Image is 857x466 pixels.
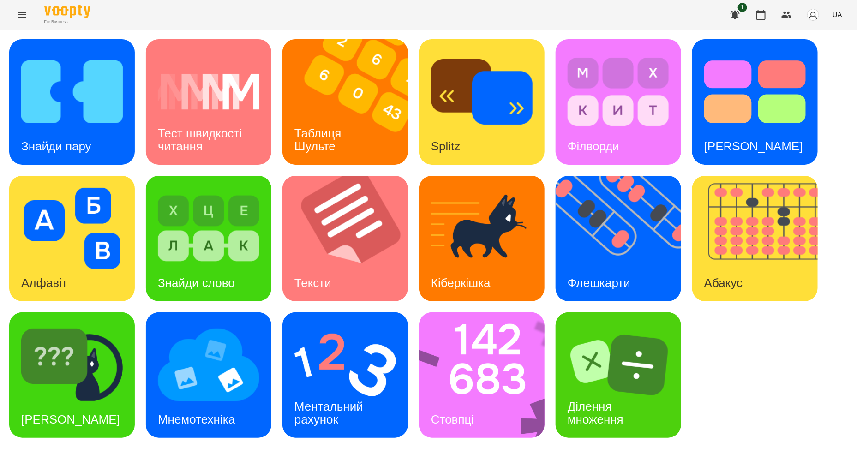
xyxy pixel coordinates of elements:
[807,8,820,21] img: avatar_s.png
[431,139,461,153] h3: Splitz
[282,312,408,438] a: Ментальний рахунокМентальний рахунок
[158,51,259,132] img: Тест швидкості читання
[294,324,396,406] img: Ментальний рахунок
[568,324,669,406] img: Ділення множення
[146,312,271,438] a: МнемотехнікаМнемотехніка
[21,412,120,426] h3: [PERSON_NAME]
[146,176,271,301] a: Знайди словоЗнайди слово
[21,188,123,269] img: Алфавіт
[9,312,135,438] a: Знайди Кіберкішку[PERSON_NAME]
[738,3,747,12] span: 1
[556,312,681,438] a: Ділення множенняДілення множення
[9,39,135,165] a: Знайди паруЗнайди пару
[21,276,67,290] h3: Алфавіт
[158,126,245,153] h3: Тест швидкості читання
[21,139,91,153] h3: Знайди пару
[294,400,366,426] h3: Ментальний рахунок
[146,39,271,165] a: Тест швидкості читанняТест швидкості читання
[294,126,345,153] h3: Таблиця Шульте
[556,39,681,165] a: ФілвордиФілворди
[704,139,803,153] h3: [PERSON_NAME]
[282,39,408,165] a: Таблиця ШультеТаблиця Шульте
[692,176,829,301] img: Абакус
[568,276,630,290] h3: Флешкарти
[829,6,846,23] button: UA
[11,4,33,26] button: Menu
[568,400,623,426] h3: Ділення множення
[21,324,123,406] img: Знайди Кіберкішку
[704,276,743,290] h3: Абакус
[431,188,533,269] img: Кіберкішка
[431,412,474,426] h3: Стовпці
[294,276,331,290] h3: Тексти
[44,19,90,25] span: For Business
[419,312,557,438] img: Стовпці
[568,139,619,153] h3: Філворди
[158,324,259,406] img: Мнемотехніка
[9,176,135,301] a: АлфавітАлфавіт
[158,412,235,426] h3: Мнемотехніка
[419,312,545,438] a: СтовпціСтовпці
[692,176,818,301] a: АбакусАбакус
[282,176,420,301] img: Тексти
[419,176,545,301] a: КіберкішкаКіберкішка
[556,176,693,301] img: Флешкарти
[833,10,842,19] span: UA
[282,176,408,301] a: ТекстиТексти
[21,51,123,132] img: Знайди пару
[282,39,420,165] img: Таблиця Шульте
[568,51,669,132] img: Філворди
[419,39,545,165] a: SplitzSplitz
[158,188,259,269] img: Знайди слово
[44,5,90,18] img: Voopty Logo
[158,276,235,290] h3: Знайди слово
[692,39,818,165] a: Тест Струпа[PERSON_NAME]
[556,176,681,301] a: ФлешкартиФлешкарти
[704,51,806,132] img: Тест Струпа
[431,276,491,290] h3: Кіберкішка
[431,51,533,132] img: Splitz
